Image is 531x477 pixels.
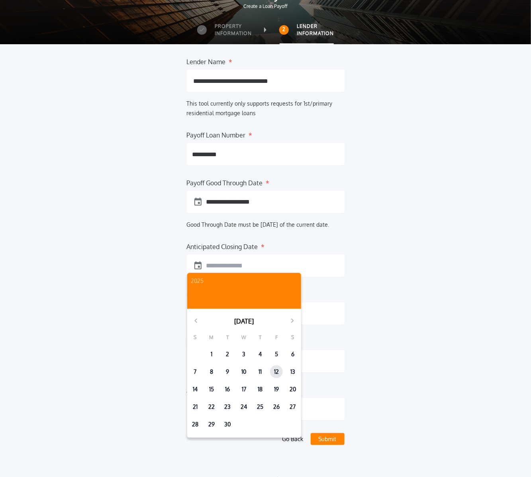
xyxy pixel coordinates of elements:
button: 8 [205,365,218,378]
button: Go Back [279,433,307,445]
button: 4 [254,348,266,361]
time: 12 [274,368,279,376]
time: 19 [274,385,279,393]
button: 5 [270,348,283,361]
time: 4 [259,350,262,358]
button: 1 [205,348,218,361]
time: 24 [241,403,247,411]
button: 25 [254,400,266,413]
time: 15 [209,385,214,393]
button: 30 [221,418,234,431]
time: 6 [291,350,294,358]
button: 23 [221,400,234,413]
button: 11 [254,365,266,378]
button: 17 [237,383,250,396]
time: 13 [290,368,295,376]
time: 18 [258,385,263,393]
button: 26 [270,400,283,413]
button: 10 [237,365,250,378]
span: Create a Loan Payoff [13,3,518,10]
label: Payoff Good Through Date [187,178,263,185]
label: Anticipated Closing Date [187,242,258,248]
button: 21 [189,400,202,413]
time: 16 [225,385,230,393]
button: 20 [286,383,299,396]
time: 1 [211,350,212,358]
time: 25 [257,403,263,411]
div: M [203,333,219,342]
button: 22 [205,400,218,413]
button: 9 [221,365,234,378]
time: 21 [193,403,198,411]
label: Lender Name [187,57,226,63]
button: 3 [237,348,250,361]
div: T [252,333,268,342]
button: 19 [270,383,283,396]
time: 22 [208,403,215,411]
div: F [268,333,285,342]
label: Payoff Loan Number [187,130,246,137]
button: 12 [270,365,283,378]
button: 18 [254,383,266,396]
h2: 2 [283,26,286,33]
p: 2025 [191,277,297,285]
div: W [236,333,252,342]
time: 7 [194,368,196,376]
button: 14 [189,383,202,396]
button: 2 [221,348,234,361]
time: 17 [242,385,246,393]
time: 20 [290,385,296,393]
button: 6 [286,348,299,361]
button: Submit [311,433,345,445]
button: 15 [205,383,218,396]
button: 7 [189,365,202,378]
time: 11 [259,368,262,376]
time: 27 [290,403,296,411]
button: 13 [286,365,299,378]
div: S [285,333,301,342]
time: 28 [192,420,198,428]
time: 30 [225,420,231,428]
time: 10 [241,368,246,376]
time: 8 [210,368,213,376]
time: 2 [226,350,229,358]
time: 29 [208,420,215,428]
div: S [187,333,204,342]
time: 23 [225,403,231,411]
time: 26 [273,403,280,411]
label: Lender Information [297,23,334,37]
div: T [219,333,236,342]
time: 14 [193,385,198,393]
p: [DATE] [234,316,254,326]
label: Property Information [215,23,252,37]
button: 28 [189,418,202,431]
time: 5 [275,350,278,358]
button: 29 [205,418,218,431]
button: 24 [237,400,250,413]
label: Good Through Date must be [DATE] of the current date. [187,221,329,228]
time: 3 [242,350,245,358]
button: 16 [221,383,234,396]
time: 9 [226,368,229,376]
label: This tool currently only supports requests for 1st/primary residential mortgage loans [187,100,333,116]
button: 27 [286,400,299,413]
